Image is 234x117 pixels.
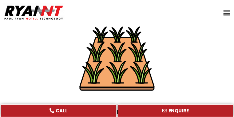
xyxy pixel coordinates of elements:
a: ENQUIRE [118,104,234,117]
span: ENQUIRE [169,108,189,113]
span: CALL [56,108,68,113]
img: Plant Early & Dry [71,13,162,105]
a: CALL [1,104,117,117]
img: Ryan NT logo [3,3,65,22]
div: Menu Toggle [221,7,232,19]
